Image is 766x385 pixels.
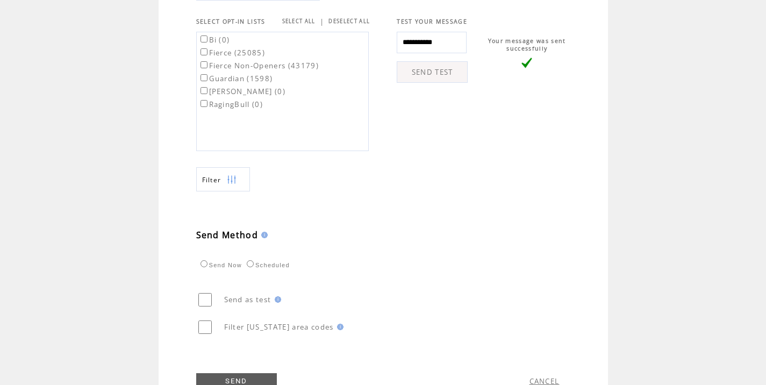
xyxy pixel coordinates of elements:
[198,99,263,109] label: RagingBull (0)
[247,260,254,267] input: Scheduled
[201,74,207,81] input: Guardian (1598)
[196,18,266,25] span: SELECT OPT-IN LISTS
[320,17,324,26] span: |
[202,175,221,184] span: Show filters
[258,232,268,238] img: help.gif
[201,48,207,55] input: Fierce (25085)
[198,61,319,70] label: Fierce Non-Openers (43179)
[334,324,343,330] img: help.gif
[488,37,566,52] span: Your message was sent successfully
[201,100,207,107] input: RagingBull (0)
[328,18,370,25] a: DESELECT ALL
[196,167,250,191] a: Filter
[201,87,207,94] input: [PERSON_NAME] (0)
[244,262,290,268] label: Scheduled
[201,61,207,68] input: Fierce Non-Openers (43179)
[201,260,207,267] input: Send Now
[198,35,230,45] label: Bi (0)
[196,229,259,241] span: Send Method
[198,48,266,58] label: Fierce (25085)
[198,74,273,83] label: Guardian (1598)
[397,61,468,83] a: SEND TEST
[271,296,281,303] img: help.gif
[198,262,242,268] label: Send Now
[227,168,237,192] img: filters.png
[201,35,207,42] input: Bi (0)
[224,322,334,332] span: Filter [US_STATE] area codes
[397,18,467,25] span: TEST YOUR MESSAGE
[224,295,271,304] span: Send as test
[282,18,316,25] a: SELECT ALL
[521,58,532,68] img: vLarge.png
[198,87,286,96] label: [PERSON_NAME] (0)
